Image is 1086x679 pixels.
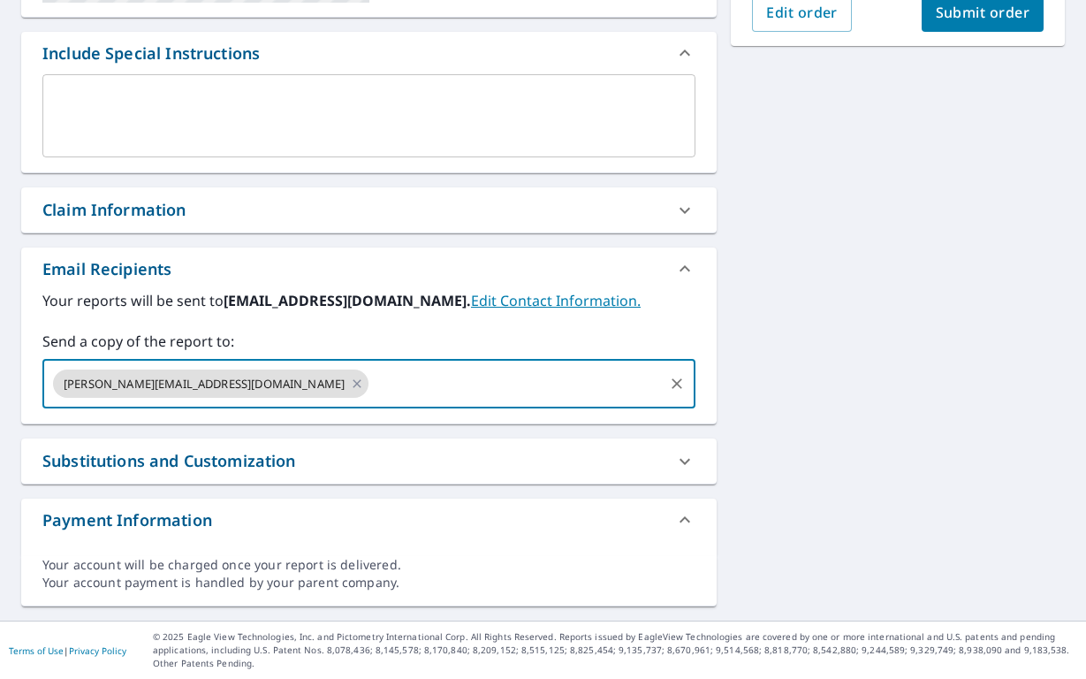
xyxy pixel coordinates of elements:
div: Substitutions and Customization [42,449,296,473]
div: Include Special Instructions [42,42,260,65]
div: Substitutions and Customization [21,439,717,484]
div: [PERSON_NAME][EMAIL_ADDRESS][DOMAIN_NAME] [53,370,368,398]
div: Payment Information [42,508,212,532]
div: Your account payment is handled by your parent company. [42,574,695,591]
p: © 2025 Eagle View Technologies, Inc. and Pictometry International Corp. All Rights Reserved. Repo... [153,630,1077,670]
label: Send a copy of the report to: [42,331,695,352]
div: Payment Information [21,499,717,541]
label: Your reports will be sent to [42,290,695,311]
div: Claim Information [21,187,717,233]
div: Email Recipients [21,248,717,290]
span: Edit order [766,3,838,22]
div: Include Special Instructions [21,32,717,74]
a: Privacy Policy [69,645,126,657]
a: EditContactInfo [471,291,641,310]
p: | [9,645,126,656]
div: Your account will be charged once your report is delivered. [42,556,695,574]
div: Claim Information [42,198,186,222]
button: Clear [665,371,689,396]
div: Email Recipients [42,257,171,281]
b: [EMAIL_ADDRESS][DOMAIN_NAME]. [224,291,471,310]
span: Submit order [936,3,1030,22]
span: [PERSON_NAME][EMAIL_ADDRESS][DOMAIN_NAME] [53,376,355,393]
a: Terms of Use [9,645,64,657]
